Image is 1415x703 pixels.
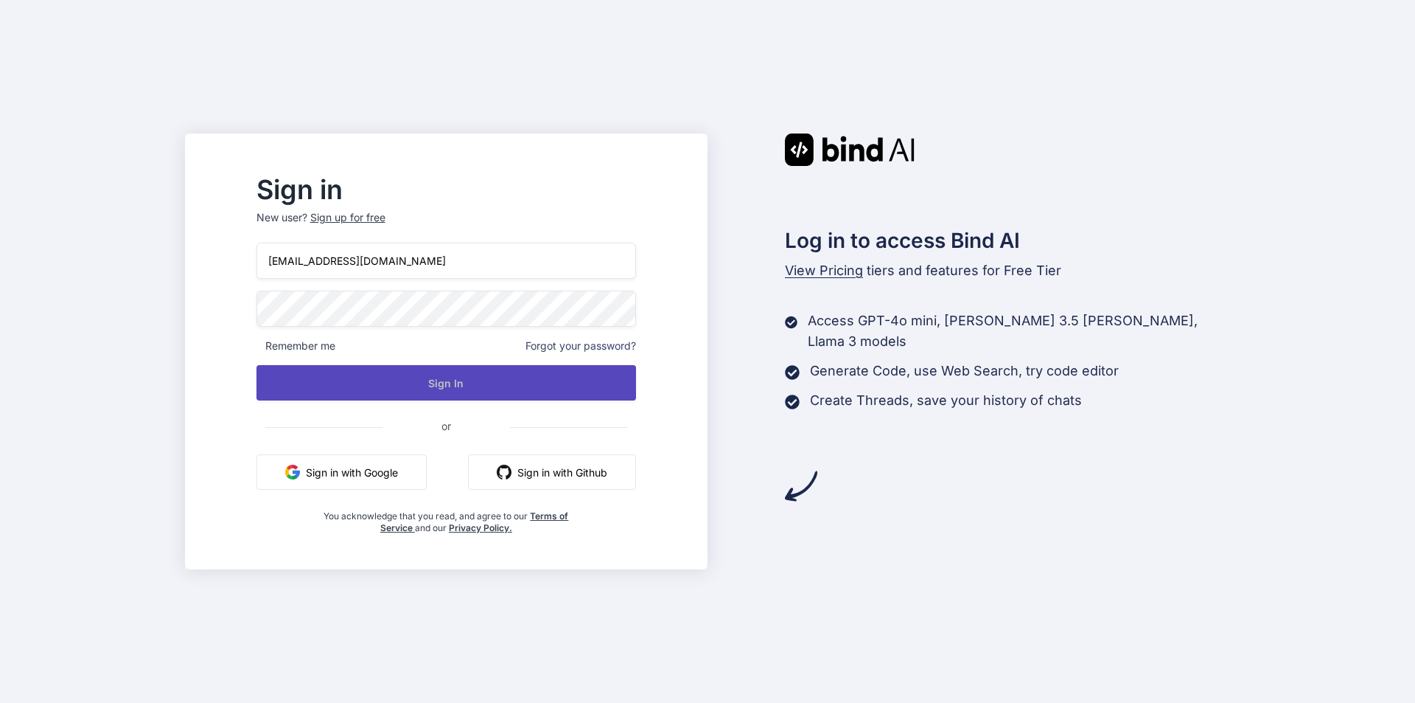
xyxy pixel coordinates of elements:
div: You acknowledge that you read, and agree to our and our [320,502,573,534]
img: google [285,465,300,479]
div: Sign up for free [310,210,385,225]
button: Sign in with Google [256,454,427,490]
img: github [497,465,511,479]
p: tiers and features for Free Tier [785,260,1230,281]
span: or [382,408,510,444]
span: Remember me [256,339,335,353]
button: Sign in with Github [468,454,636,490]
button: Sign In [256,365,636,401]
h2: Log in to access Bind AI [785,225,1230,256]
img: Bind AI logo [785,134,915,166]
a: Privacy Policy. [449,522,512,533]
span: View Pricing [785,263,863,278]
p: New user? [256,210,636,243]
span: Forgot your password? [525,339,636,353]
p: Access GPT-4o mini, [PERSON_NAME] 3.5 [PERSON_NAME], Llama 3 models [808,311,1230,352]
input: Login or Email [256,243,636,279]
h2: Sign in [256,178,636,201]
p: Generate Code, use Web Search, try code editor [810,361,1119,381]
img: arrow [785,470,817,502]
p: Create Threads, save your history of chats [810,390,1082,411]
a: Terms of Service [380,510,569,533]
